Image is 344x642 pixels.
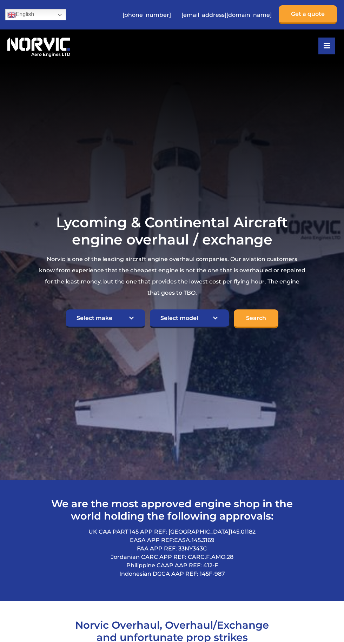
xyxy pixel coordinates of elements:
[178,6,275,24] a: [EMAIL_ADDRESS][DOMAIN_NAME]
[37,528,307,578] p: UK CAA PART 145 APP REF: [GEOGRAPHIC_DATA]145.01182 EASA APP REF: FAA APP REF: 33NY343C Jordanian...
[279,5,337,24] a: Get a quote
[37,497,307,522] h2: We are the most approved engine shop in the world holding the following approvals:
[119,6,174,24] a: [PHONE_NUMBER]
[174,537,214,543] span: EASA.145.3169
[5,35,72,57] img: Norvic Aero Engines logo
[39,254,306,299] p: Norvic is one of the leading aircraft engine overhaul companies. Our aviation customers know from...
[39,214,306,248] h1: Lycoming & Continental Aircraft engine overhaul / exchange
[7,11,16,19] img: en
[5,9,66,20] a: English
[234,309,278,328] input: Search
